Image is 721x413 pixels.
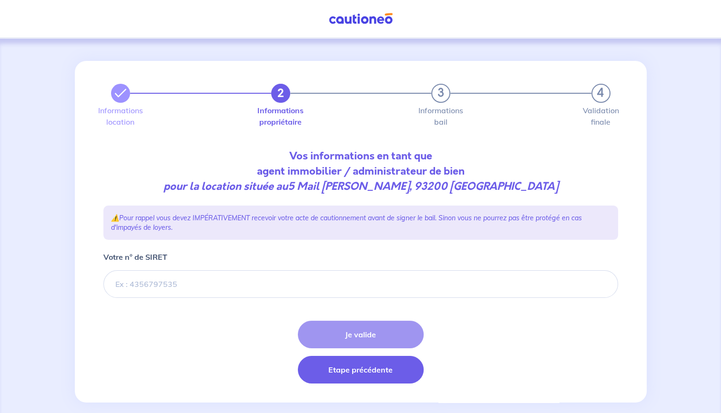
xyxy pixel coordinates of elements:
[103,148,618,194] p: Vos informations en tant que agent immobilier / administrateur de bien
[288,179,558,194] strong: 5 Mail [PERSON_NAME], 93200 [GEOGRAPHIC_DATA]
[111,107,130,126] label: Informations location
[325,13,396,25] img: Cautioneo
[271,84,290,103] button: 2
[111,213,610,232] p: ⚠️
[271,107,290,126] label: Informations propriétaire
[103,270,618,298] input: Ex : 4356797535
[111,214,582,232] em: Pour rappel vous devez IMPÉRATIVEMENT recevoir votre acte de cautionnement avant de signer le bai...
[591,107,610,126] label: Validation finale
[431,107,450,126] label: Informations bail
[163,179,558,194] em: pour la location située au
[103,251,167,263] p: Votre n° de SIRET
[298,356,424,383] button: Etape précédente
